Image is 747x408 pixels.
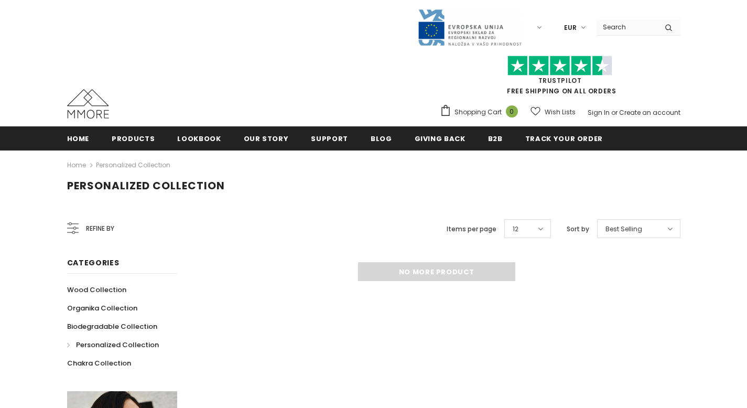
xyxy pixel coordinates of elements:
[545,107,576,117] span: Wish Lists
[67,159,86,171] a: Home
[531,103,576,121] a: Wish Lists
[86,223,114,234] span: Refine by
[605,224,642,234] span: Best Selling
[454,107,502,117] span: Shopping Cart
[112,134,155,144] span: Products
[67,178,225,193] span: Personalized Collection
[564,23,577,33] span: EUR
[417,23,522,31] a: Javni Razpis
[67,336,159,354] a: Personalized Collection
[440,104,523,120] a: Shopping Cart 0
[311,126,348,150] a: support
[96,160,170,169] a: Personalized Collection
[67,321,157,331] span: Biodegradable Collection
[567,224,589,234] label: Sort by
[244,126,289,150] a: Our Story
[76,340,159,350] span: Personalized Collection
[67,299,137,317] a: Organika Collection
[67,89,109,119] img: MMORE Cases
[507,56,612,76] img: Trust Pilot Stars
[440,60,680,95] span: FREE SHIPPING ON ALL ORDERS
[67,358,131,368] span: Chakra Collection
[447,224,496,234] label: Items per page
[112,126,155,150] a: Products
[67,303,137,313] span: Organika Collection
[67,134,90,144] span: Home
[415,126,465,150] a: Giving back
[371,126,392,150] a: Blog
[525,126,603,150] a: Track your order
[538,76,582,85] a: Trustpilot
[488,134,503,144] span: B2B
[415,134,465,144] span: Giving back
[597,19,657,35] input: Search Site
[67,257,120,268] span: Categories
[619,108,680,117] a: Create an account
[588,108,610,117] a: Sign In
[67,354,131,372] a: Chakra Collection
[177,126,221,150] a: Lookbook
[67,317,157,336] a: Biodegradable Collection
[506,105,518,117] span: 0
[371,134,392,144] span: Blog
[67,285,126,295] span: Wood Collection
[417,8,522,47] img: Javni Razpis
[488,126,503,150] a: B2B
[67,126,90,150] a: Home
[244,134,289,144] span: Our Story
[177,134,221,144] span: Lookbook
[311,134,348,144] span: support
[67,281,126,299] a: Wood Collection
[525,134,603,144] span: Track your order
[611,108,618,117] span: or
[513,224,518,234] span: 12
